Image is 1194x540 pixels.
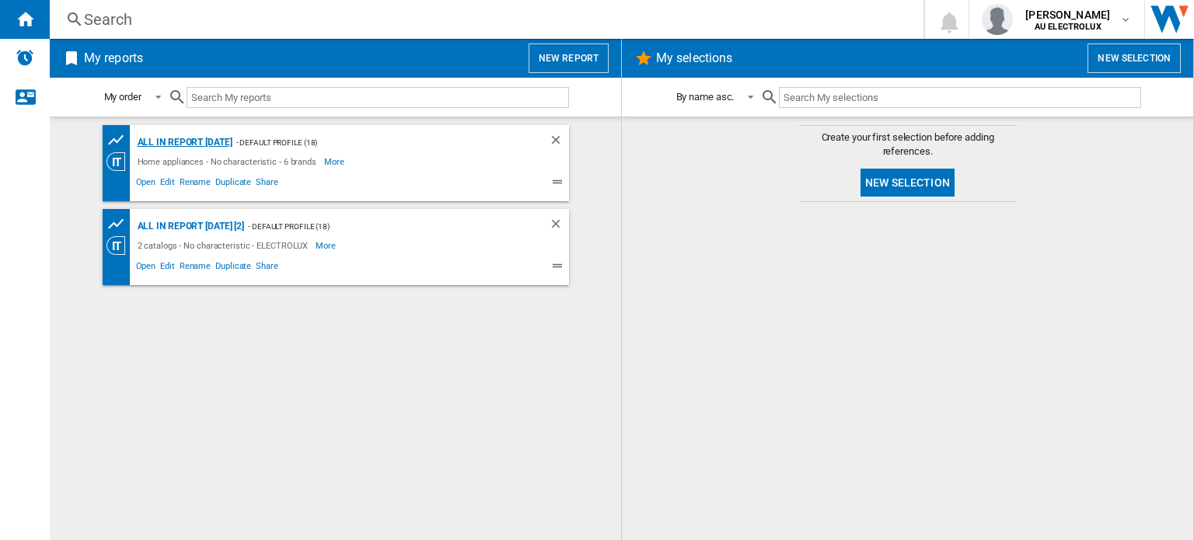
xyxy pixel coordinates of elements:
div: Delete [549,133,569,152]
span: Open [134,175,159,193]
div: All in report [DATE] [134,133,232,152]
input: Search My reports [187,87,569,108]
span: Share [253,259,281,277]
span: More [324,152,347,171]
button: New report [529,44,609,73]
div: All in report [DATE] [2] [134,217,245,236]
button: New selection [861,169,955,197]
span: Duplicate [213,259,253,277]
span: Edit [158,259,177,277]
span: Duplicate [213,175,253,193]
div: Product prices grid [106,214,134,234]
h2: My selections [653,44,735,73]
img: profile.jpg [982,4,1013,35]
div: - Default profile (18) [244,217,517,236]
button: New selection [1088,44,1181,73]
div: Home appliances - No characteristic - 6 brands [134,152,324,171]
span: Open [134,259,159,277]
div: Product prices grid [106,131,134,150]
span: Share [253,175,281,193]
span: Create your first selection before adding references. [799,131,1017,159]
span: More [316,236,338,255]
div: Search [84,9,883,30]
span: Rename [177,175,213,193]
div: By name asc. [676,91,735,103]
div: - Default profile (18) [232,133,518,152]
b: AU ELECTROLUX [1035,22,1101,32]
h2: My reports [81,44,146,73]
span: Edit [158,175,177,193]
input: Search My selections [779,87,1140,108]
div: My order [104,91,141,103]
div: Delete [549,217,569,236]
div: 2 catalogs - No characteristic - ELECTROLUX [134,236,316,255]
span: Rename [177,259,213,277]
div: Category View [106,236,134,255]
img: alerts-logo.svg [16,48,34,67]
span: [PERSON_NAME] [1025,7,1110,23]
div: Category View [106,152,134,171]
